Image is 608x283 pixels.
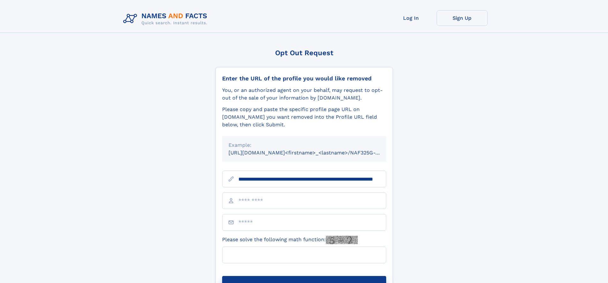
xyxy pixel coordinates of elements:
small: [URL][DOMAIN_NAME]<firstname>_<lastname>/NAF325G-xxxxxxxx [229,150,398,156]
div: Opt Out Request [215,49,393,57]
div: You, or an authorized agent on your behalf, may request to opt-out of the sale of your informatio... [222,86,386,102]
label: Please solve the following math function: [222,236,358,244]
div: Enter the URL of the profile you would like removed [222,75,386,82]
a: Log In [386,10,437,26]
div: Example: [229,141,380,149]
div: Please copy and paste the specific profile page URL on [DOMAIN_NAME] you want removed into the Pr... [222,106,386,129]
img: Logo Names and Facts [121,10,213,27]
a: Sign Up [437,10,488,26]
